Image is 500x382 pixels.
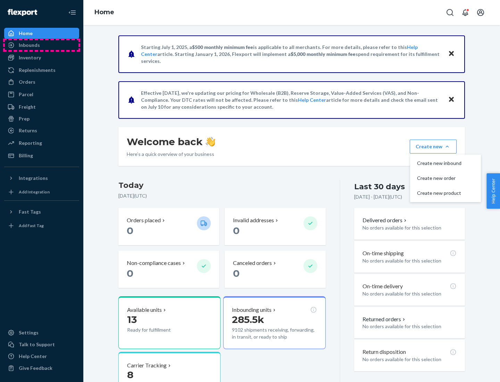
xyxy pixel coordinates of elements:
[19,115,30,122] div: Prep
[127,135,215,148] h1: Welcome back
[118,296,220,349] button: Available units13Ready for fulfillment
[127,259,181,267] p: Non-compliance cases
[232,326,317,340] p: 9102 shipments receiving, forwarding, in transit, or ready to ship
[4,363,79,374] button: Give Feedback
[362,249,404,257] p: On-time shipping
[225,251,325,288] button: Canceled orders 0
[232,314,264,325] span: 285.5k
[417,161,461,166] span: Create new inbound
[19,127,37,134] div: Returns
[8,9,37,16] img: Flexport logo
[192,44,253,50] span: $500 monthly minimum fee
[19,329,39,336] div: Settings
[362,282,403,290] p: On-time delivery
[19,78,35,85] div: Orders
[19,54,41,61] div: Inventory
[4,65,79,76] a: Replenishments
[19,103,36,110] div: Freight
[127,314,137,325] span: 13
[94,8,114,16] a: Home
[411,156,480,171] button: Create new inbound
[362,356,457,363] p: No orders available for this selection
[19,353,47,360] div: Help Center
[232,306,272,314] p: Inbounding units
[4,52,79,63] a: Inventory
[362,348,406,356] p: Return disposition
[4,89,79,100] a: Parcel
[411,186,480,201] button: Create new product
[362,323,457,330] p: No orders available for this selection
[141,90,441,110] p: Effective [DATE], we're updating our pricing for Wholesale (B2B), Reserve Storage, Value-Added Se...
[417,176,461,181] span: Create new order
[118,208,219,245] button: Orders placed 0
[118,251,219,288] button: Non-compliance cases 0
[4,76,79,88] a: Orders
[65,6,79,19] button: Close Navigation
[362,290,457,297] p: No orders available for this selection
[118,180,326,191] h3: Today
[447,95,456,105] button: Close
[19,152,33,159] div: Billing
[127,369,133,381] span: 8
[127,326,191,333] p: Ready for fulfillment
[486,173,500,209] button: Help Center
[4,339,79,350] a: Talk to Support
[362,257,457,264] p: No orders available for this selection
[4,327,79,338] a: Settings
[354,181,405,192] div: Last 30 days
[298,97,326,103] a: Help Center
[223,296,325,349] button: Inbounding units285.5k9102 shipments receiving, forwarding, in transit, or ready to ship
[4,101,79,113] a: Freight
[19,223,44,229] div: Add Fast Tag
[4,186,79,198] a: Add Integration
[225,208,325,245] button: Invalid addresses 0
[362,315,407,323] button: Returned orders
[4,150,79,161] a: Billing
[19,365,52,372] div: Give Feedback
[19,42,40,49] div: Inbounds
[19,189,50,195] div: Add Integration
[4,351,79,362] a: Help Center
[233,225,240,236] span: 0
[127,362,167,369] p: Carrier Tracking
[362,224,457,231] p: No orders available for this selection
[458,6,472,19] button: Open notifications
[443,6,457,19] button: Open Search Box
[19,67,56,74] div: Replenishments
[411,171,480,186] button: Create new order
[410,140,457,153] button: Create newCreate new inboundCreate new orderCreate new product
[233,267,240,279] span: 0
[4,113,79,124] a: Prep
[127,151,215,158] p: Here’s a quick overview of your business
[4,40,79,51] a: Inbounds
[4,125,79,136] a: Returns
[19,208,41,215] div: Fast Tags
[206,137,215,147] img: hand-wave emoji
[127,225,133,236] span: 0
[4,28,79,39] a: Home
[291,51,356,57] span: $5,000 monthly minimum fee
[474,6,487,19] button: Open account menu
[4,206,79,217] button: Fast Tags
[19,91,33,98] div: Parcel
[118,192,326,199] p: [DATE] ( UTC )
[127,216,161,224] p: Orders placed
[447,49,456,59] button: Close
[354,193,402,200] p: [DATE] - [DATE] ( UTC )
[233,216,274,224] p: Invalid addresses
[417,191,461,196] span: Create new product
[89,2,120,23] ol: breadcrumbs
[4,138,79,149] a: Reporting
[127,306,162,314] p: Available units
[19,175,48,182] div: Integrations
[19,30,33,37] div: Home
[19,341,55,348] div: Talk to Support
[362,216,408,224] button: Delivered orders
[127,267,133,279] span: 0
[4,173,79,184] button: Integrations
[141,44,441,65] p: Starting July 1, 2025, a is applicable to all merchants. For more details, please refer to this a...
[4,220,79,231] a: Add Fast Tag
